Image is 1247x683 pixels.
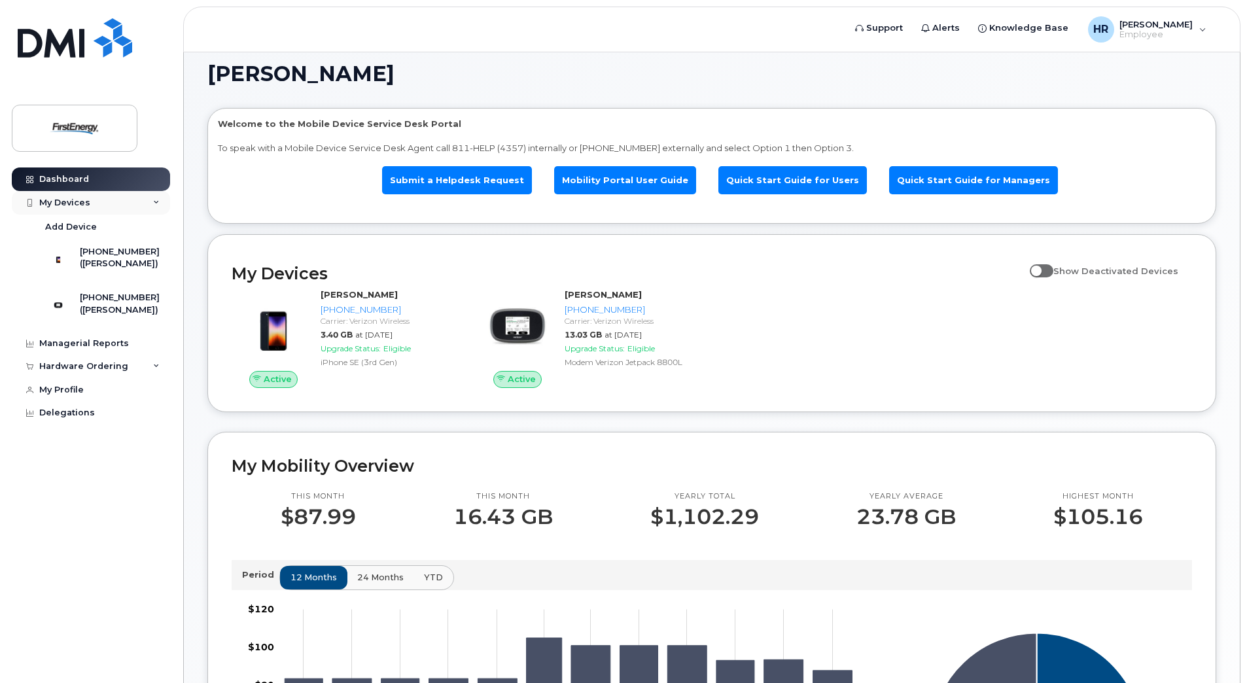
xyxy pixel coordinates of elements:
p: Welcome to the Mobile Device Service Desk Portal [218,118,1206,130]
span: at [DATE] [605,330,642,340]
p: Yearly average [856,491,956,502]
tspan: $120 [248,604,274,616]
span: [PERSON_NAME] [207,64,395,84]
p: 23.78 GB [856,505,956,529]
p: $1,102.29 [650,505,759,529]
span: Show Deactivated Devices [1053,266,1178,276]
span: at [DATE] [355,330,393,340]
p: Highest month [1053,491,1143,502]
p: $87.99 [281,505,356,529]
div: Carrier: Verizon Wireless [565,315,699,326]
span: 13.03 GB [565,330,602,340]
img: image20231002-3703462-zs44o9.jpeg [486,295,549,358]
p: To speak with a Mobile Device Service Desk Agent call 811-HELP (4357) internally or [PHONE_NUMBER... [218,142,1206,154]
a: Quick Start Guide for Managers [889,166,1058,194]
div: Heller, Richard J [1079,16,1216,43]
p: This month [453,491,553,502]
span: Upgrade Status: [565,343,625,353]
tspan: $100 [248,642,274,654]
span: 3.40 GB [321,330,353,340]
h2: My Devices [232,264,1023,283]
input: Show Deactivated Devices [1030,258,1040,269]
a: Submit a Helpdesk Request [382,166,532,194]
p: This month [281,491,356,502]
img: image20231002-3703462-1angbar.jpeg [242,295,305,358]
div: iPhone SE (3rd Gen) [321,357,455,368]
a: Active[PERSON_NAME][PHONE_NUMBER]Carrier: Verizon Wireless3.40 GBat [DATE]Upgrade Status:Eligible... [232,289,460,388]
a: Mobility Portal User Guide [554,166,696,194]
p: 16.43 GB [453,505,553,529]
span: 24 months [357,571,404,584]
p: $105.16 [1053,505,1143,529]
a: Quick Start Guide for Users [718,166,867,194]
p: Period [242,569,279,581]
a: Active[PERSON_NAME][PHONE_NUMBER]Carrier: Verizon Wireless13.03 GBat [DATE]Upgrade Status:Eligibl... [476,289,704,388]
div: [PHONE_NUMBER] [565,304,699,316]
span: Eligible [383,343,411,353]
span: YTD [424,571,443,584]
span: Active [508,373,536,385]
strong: [PERSON_NAME] [565,289,642,300]
h2: My Mobility Overview [232,456,1192,476]
div: Modem Verizon Jetpack 8800L [565,357,699,368]
strong: [PERSON_NAME] [321,289,398,300]
div: Carrier: Verizon Wireless [321,315,455,326]
iframe: Messenger Launcher [1190,626,1237,673]
span: Eligible [627,343,655,353]
div: [PHONE_NUMBER] [321,304,455,316]
span: Active [264,373,292,385]
span: Upgrade Status: [321,343,381,353]
p: Yearly total [650,491,759,502]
